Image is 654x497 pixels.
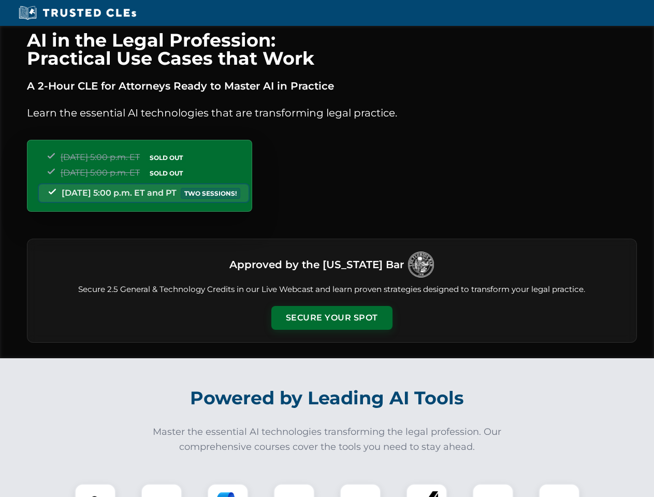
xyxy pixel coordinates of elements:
p: A 2-Hour CLE for Attorneys Ready to Master AI in Practice [27,78,637,94]
span: SOLD OUT [146,168,186,179]
img: Trusted CLEs [16,5,139,21]
span: SOLD OUT [146,152,186,163]
button: Secure Your Spot [271,306,393,330]
span: [DATE] 5:00 p.m. ET [61,168,140,178]
h2: Powered by Leading AI Tools [40,380,614,416]
img: Logo [408,252,434,277]
span: [DATE] 5:00 p.m. ET [61,152,140,162]
p: Master the essential AI technologies transforming the legal profession. Our comprehensive courses... [146,425,508,455]
p: Secure 2.5 General & Technology Credits in our Live Webcast and learn proven strategies designed ... [40,284,624,296]
h1: AI in the Legal Profession: Practical Use Cases that Work [27,31,637,67]
p: Learn the essential AI technologies that are transforming legal practice. [27,105,637,121]
h3: Approved by the [US_STATE] Bar [229,255,404,274]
